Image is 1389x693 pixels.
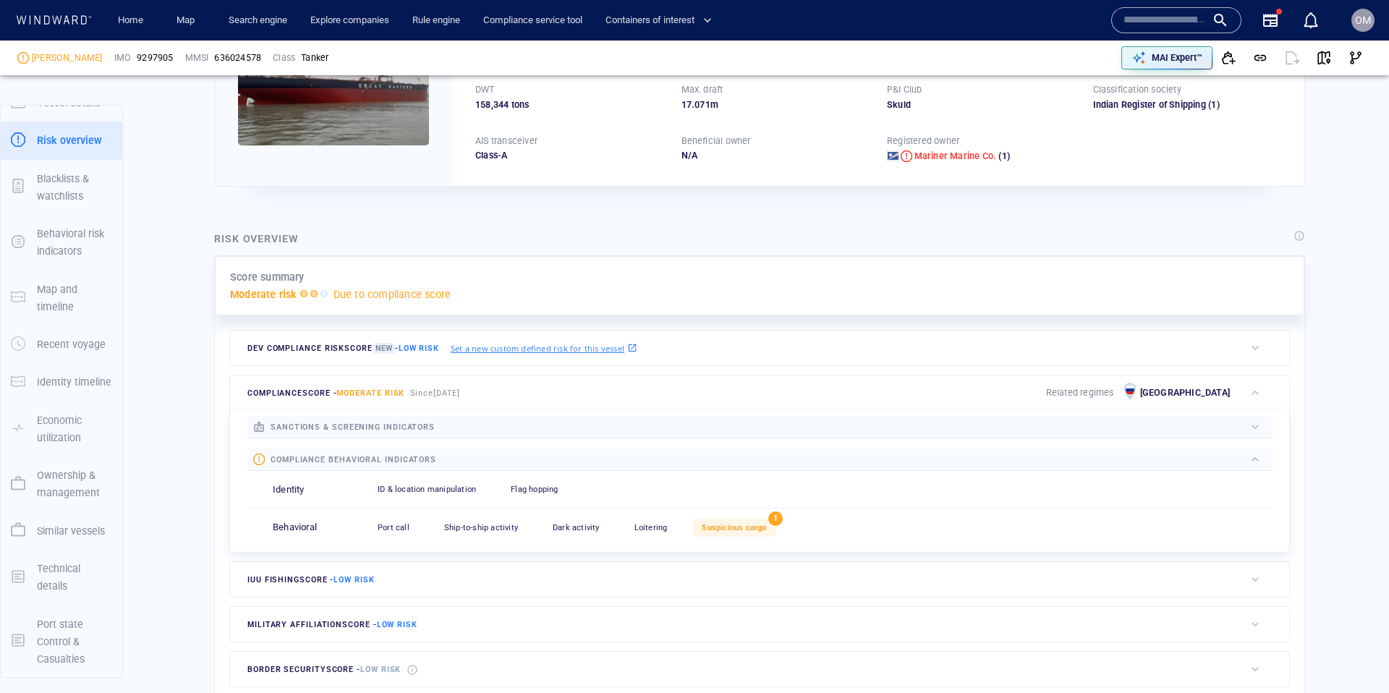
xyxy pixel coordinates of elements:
[475,98,664,111] div: 158,344 tons
[301,51,328,64] div: Tanker
[1355,14,1371,26] span: OM
[1,215,122,271] button: Behavioral risk indicators
[273,521,317,535] p: Behavioral
[17,52,29,64] div: Moderate risk
[1,290,122,304] a: Map and timeline
[137,51,173,64] span: 9297905
[410,388,460,398] span: Since [DATE]
[1,179,122,193] a: Blacklists & watchlists
[1206,98,1281,111] span: (1)
[399,344,439,353] span: Low risk
[1,477,122,490] a: Ownership & management
[1,512,122,550] button: Similar vessels
[273,483,305,497] p: Identity
[377,620,417,629] span: Low risk
[1,235,122,249] a: Behavioral risk indicators
[1,421,122,435] a: Economic utilization
[887,98,1076,111] div: Skuld
[914,150,997,161] span: Mariner Marine Co.
[1,401,122,457] button: Economic utilization
[1,569,122,583] a: Technical details
[475,135,538,148] p: AIS transceiver
[1,523,122,537] a: Similar vessels
[444,523,518,532] span: Ship-to-ship activity
[37,616,112,668] p: Port state Control & Casualties
[1302,12,1320,29] div: Notification center
[247,343,439,354] span: Dev Compliance risk score -
[165,8,211,33] button: Map
[475,150,507,161] span: Class-A
[37,467,112,502] p: Ownership & management
[112,8,149,33] a: Home
[238,22,429,145] img: 5905c34d867cbe57fa4fbcc3_0
[37,170,112,205] p: Blacklists & watchlists
[1,634,122,647] a: Port state Control & Casualties
[273,51,295,64] p: Class
[477,8,588,33] button: Compliance service tool
[37,373,111,391] p: Identity timeline
[914,150,1010,163] a: Mariner Marine Co. (1)
[247,620,417,629] span: military affiliation score -
[37,412,112,447] p: Economic utilization
[1,363,122,401] button: Identity timeline
[681,99,692,110] span: 17
[271,455,436,464] span: compliance behavioral indicators
[451,340,637,356] a: Set a new custom defined risk for this vessel
[681,150,698,161] span: N/A
[451,342,624,354] p: Set a new custom defined risk for this vessel
[1244,42,1276,74] button: Get link
[407,8,466,33] button: Rule engine
[1,271,122,326] button: Map and timeline
[1093,98,1282,111] div: Indian Register of Shipping
[681,135,751,148] p: Beneficial owner
[1308,42,1340,74] button: View on map
[37,225,112,260] p: Behavioral risk indicators
[32,51,103,64] span: LILIANA
[247,388,404,398] span: compliance score -
[702,523,766,532] span: Suspicious cargo
[681,83,723,96] p: Max. draft
[1,550,122,605] button: Technical details
[996,150,1010,163] span: (1)
[553,523,600,532] span: Dark activity
[37,522,105,540] p: Similar vessels
[378,523,409,532] span: Port call
[247,665,401,674] span: border security score -
[511,485,558,494] span: Flag hopping
[694,99,710,110] span: 071
[1,326,122,363] button: Recent voyage
[1093,83,1181,96] p: Classification society
[1,122,122,159] button: Risk overview
[107,8,153,33] button: Home
[378,485,476,494] span: ID & location manipulation
[606,12,712,29] span: Containers of interest
[214,230,299,247] div: Risk overview
[37,132,102,149] p: Risk overview
[1,375,122,388] a: Identity timeline
[692,99,694,110] span: .
[334,575,374,584] span: Low risk
[185,51,209,64] p: MMSI
[334,286,451,303] p: Due to compliance score
[114,51,132,64] p: IMO
[223,8,293,33] button: Search engine
[887,83,922,96] p: P&I Club
[360,665,401,674] span: Low risk
[1,160,122,216] button: Blacklists & watchlists
[305,8,395,33] a: Explore companies
[214,51,261,64] div: 636024578
[600,8,724,33] button: Containers of interest
[37,336,106,353] p: Recent voyage
[336,388,404,398] span: Moderate risk
[1152,51,1202,64] p: MAI Expert™
[1121,46,1212,69] button: MAI Expert™
[1,456,122,512] button: Ownership & management
[171,8,205,33] a: Map
[37,281,112,316] p: Map and timeline
[373,343,395,354] span: New
[37,560,112,595] p: Technical details
[475,83,495,96] p: DWT
[230,268,305,286] p: Score summary
[247,575,375,584] span: IUU Fishing score -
